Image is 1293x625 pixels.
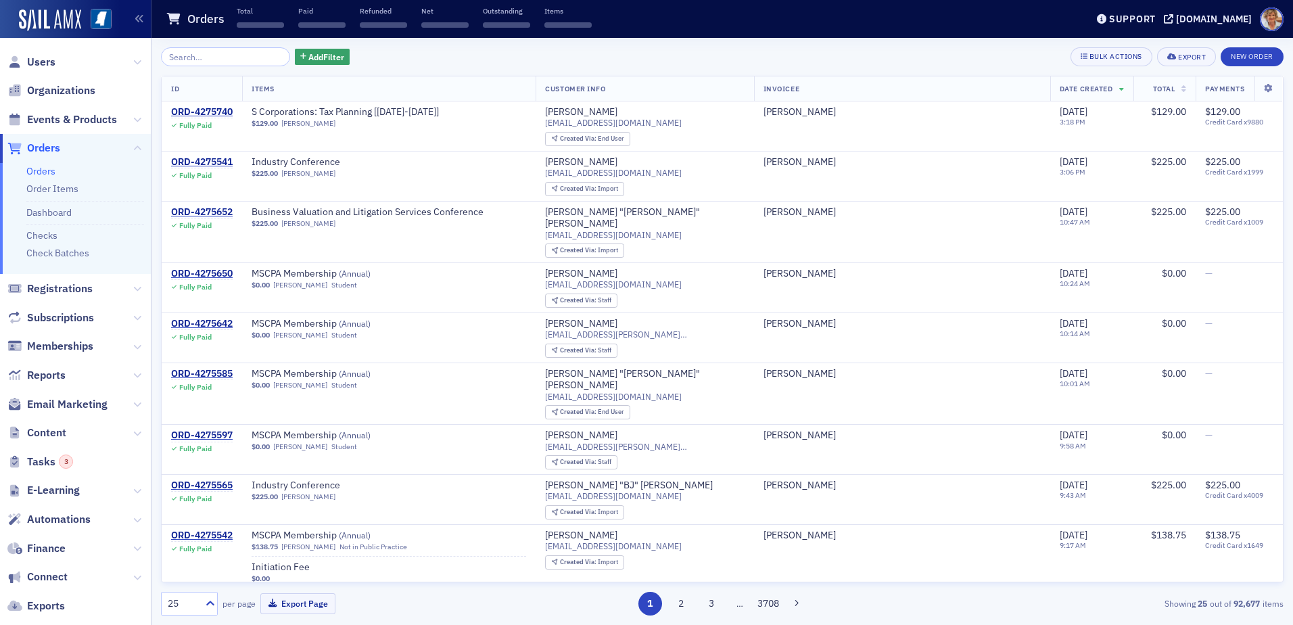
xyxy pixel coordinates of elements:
a: Finance [7,541,66,556]
a: [PERSON_NAME] [763,430,836,442]
span: [EMAIL_ADDRESS][DOMAIN_NAME] [545,541,682,551]
span: Initiation Fee [252,561,422,574]
span: MSCPA Membership [252,268,422,280]
div: Import [560,185,618,193]
span: ‌ [544,22,592,28]
span: [EMAIL_ADDRESS][DOMAIN_NAME] [545,168,682,178]
span: Users [27,55,55,70]
span: Matheus Siqueira [763,318,1041,330]
div: ORD-4275585 [171,368,233,380]
div: ORD-4275740 [171,106,233,118]
a: Business Valuation and Litigation Services Conference [252,206,484,218]
div: [PERSON_NAME] [763,480,836,492]
a: [PERSON_NAME] [273,281,327,290]
span: — [1205,267,1213,279]
span: — [1205,429,1213,441]
div: Fully Paid [179,333,212,342]
div: Fully Paid [179,121,212,130]
span: ( Annual ) [339,368,371,379]
a: [PERSON_NAME] [763,106,836,118]
span: Date Created [1060,84,1112,93]
a: [PERSON_NAME] [545,156,617,168]
div: Staff [560,459,611,466]
a: [PERSON_NAME] [763,368,836,380]
div: Student [331,331,357,340]
span: $138.75 [1205,529,1240,541]
a: SailAMX [19,9,81,31]
span: Credit Card x1649 [1205,541,1273,550]
span: Subscriptions [27,310,94,325]
time: 3:18 PM [1060,117,1085,126]
span: Profile [1260,7,1284,31]
a: View Homepage [81,9,112,32]
button: Export [1157,47,1216,66]
a: Orders [7,141,60,156]
a: [PERSON_NAME] [763,156,836,168]
a: [PERSON_NAME] [763,530,836,542]
span: [DATE] [1060,267,1087,279]
span: [DATE] [1060,317,1087,329]
a: Connect [7,570,68,584]
button: 1 [638,592,662,616]
div: Created Via: Import [545,555,624,570]
a: ORD-4275650 [171,268,233,280]
div: [PERSON_NAME] [545,530,617,542]
div: Showing out of items [919,597,1284,609]
div: Created Via: Staff [545,455,617,469]
div: Fully Paid [179,494,212,503]
span: ‌ [360,22,407,28]
span: $129.00 [1205,106,1240,118]
button: 3708 [757,592,780,616]
div: [PERSON_NAME] [545,430,617,442]
span: Content [27,425,66,440]
p: Outstanding [483,6,530,16]
a: [PERSON_NAME] [281,219,335,228]
a: [PERSON_NAME] [763,206,836,218]
span: Finance [27,541,66,556]
div: [DOMAIN_NAME] [1176,13,1252,25]
span: Created Via : [560,346,598,354]
strong: 25 [1196,597,1210,609]
div: Fully Paid [179,171,212,180]
span: $129.00 [1151,106,1186,118]
a: Automations [7,512,91,527]
p: Total [237,6,284,16]
a: [PERSON_NAME] [273,331,327,340]
div: Student [331,381,357,390]
div: [PERSON_NAME] "BJ" [PERSON_NAME] [545,480,713,492]
span: Organizations [27,83,95,98]
span: ( Annual ) [339,318,371,329]
div: Student [331,281,357,290]
div: Staff [560,347,611,354]
div: Fully Paid [179,545,212,553]
div: Fully Paid [179,444,212,453]
button: 2 [669,592,692,616]
span: $225.00 [1205,479,1240,491]
div: Created Via: End User [545,405,630,419]
button: Bulk Actions [1071,47,1152,66]
span: $225.00 [252,492,278,501]
span: $0.00 [1162,317,1186,329]
a: [PERSON_NAME] [545,318,617,330]
a: [PERSON_NAME] [281,492,335,501]
span: $0.00 [252,331,270,340]
div: [PERSON_NAME] "[PERSON_NAME]" [PERSON_NAME] [545,368,744,392]
a: ORD-4275652 [171,206,233,218]
span: Payments [1205,84,1244,93]
span: S Corporations: Tax Planning [2025-2026] [252,106,439,118]
div: Fully Paid [179,283,212,292]
span: [DATE] [1060,106,1087,118]
a: ORD-4275642 [171,318,233,330]
span: ‌ [483,22,530,28]
time: 9:58 AM [1060,441,1086,450]
span: $0.00 [252,281,270,290]
div: ORD-4275597 [171,430,233,442]
span: ( Annual ) [339,268,371,279]
span: Reports [27,368,66,383]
